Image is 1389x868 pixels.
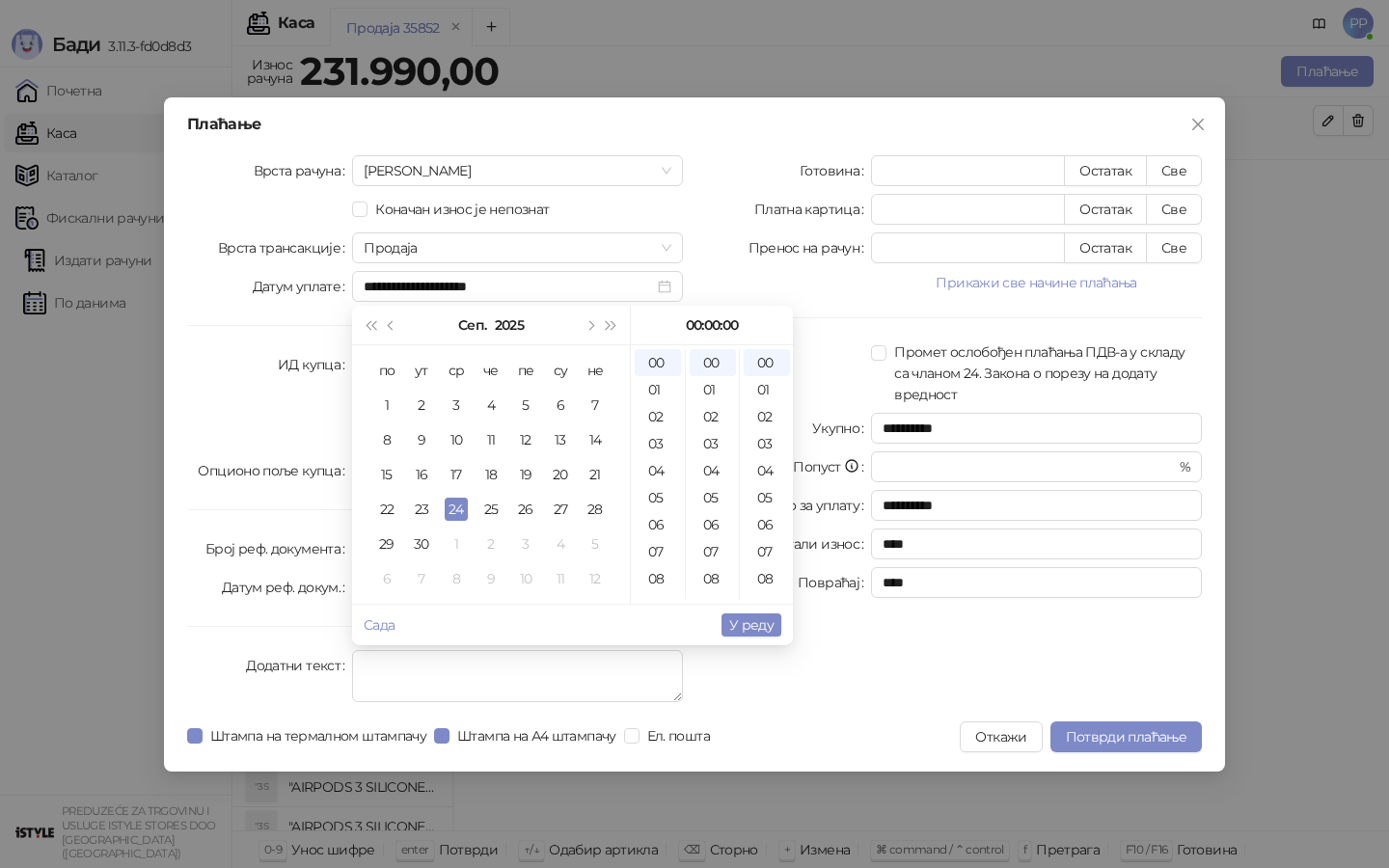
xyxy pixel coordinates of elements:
[474,388,508,422] td: 2025-09-04
[514,498,537,521] div: 26
[375,498,398,521] div: 22
[1064,194,1147,225] button: Остатак
[543,388,578,422] td: 2025-09-06
[749,490,871,521] label: Укупно за уплату
[369,457,404,492] td: 2025-09-15
[798,567,871,598] label: Повраћај
[543,353,578,388] th: су
[1146,194,1202,225] button: Све
[601,306,622,344] button: Следећа година (Control + right)
[690,349,736,376] div: 00
[360,306,381,344] button: Претходна година (Control + left)
[410,498,433,521] div: 23
[1066,728,1186,746] span: Потврди плаћање
[369,388,404,422] td: 2025-09-01
[404,388,439,422] td: 2025-09-02
[439,492,474,527] td: 2025-09-24
[508,422,543,457] td: 2025-09-12
[800,155,871,186] label: Готовина
[439,422,474,457] td: 2025-09-10
[690,376,736,403] div: 01
[369,422,404,457] td: 2025-09-08
[246,650,352,681] label: Додатни текст
[578,353,613,388] th: не
[479,532,503,556] div: 2
[744,592,790,619] div: 09
[543,527,578,561] td: 2025-10-04
[635,376,681,403] div: 01
[543,457,578,492] td: 2025-09-20
[549,393,572,417] div: 6
[635,538,681,565] div: 07
[404,561,439,596] td: 2025-10-07
[578,457,613,492] td: 2025-09-21
[508,561,543,596] td: 2025-10-10
[744,403,790,430] div: 02
[584,463,607,486] div: 21
[474,353,508,388] th: че
[445,463,468,486] div: 17
[729,616,774,634] span: У реду
[744,484,790,511] div: 05
[690,565,736,592] div: 08
[744,538,790,565] div: 07
[458,306,486,344] button: Изабери месец
[439,527,474,561] td: 2025-10-01
[375,567,398,590] div: 6
[278,349,352,380] label: ИД купца
[744,457,790,484] div: 04
[445,428,468,451] div: 10
[369,492,404,527] td: 2025-09-22
[1183,109,1213,140] button: Close
[410,532,433,556] div: 30
[744,349,790,376] div: 00
[445,532,468,556] div: 1
[375,532,398,556] div: 29
[375,463,398,486] div: 15
[479,498,503,521] div: 25
[369,527,404,561] td: 2025-09-29
[549,532,572,556] div: 4
[640,725,718,746] span: Ел. пошта
[514,393,537,417] div: 5
[635,457,681,484] div: 04
[793,451,871,482] label: Попуст
[871,271,1202,294] button: Прикажи све начине плаћања
[635,430,681,457] div: 03
[549,463,572,486] div: 20
[495,306,524,344] button: Изабери годину
[1064,155,1147,186] button: Остатак
[690,484,736,511] div: 05
[690,403,736,430] div: 02
[754,194,871,225] label: Платна картица
[254,155,353,186] label: Врста рачуна
[404,353,439,388] th: ут
[364,616,395,634] a: Сада
[543,422,578,457] td: 2025-09-13
[960,721,1042,752] button: Откажи
[690,430,736,457] div: 03
[744,430,790,457] div: 03
[549,498,572,521] div: 27
[381,306,402,344] button: Претходни месец (PageUp)
[369,353,404,388] th: по
[1146,232,1202,263] button: Све
[744,376,790,403] div: 01
[508,527,543,561] td: 2025-10-03
[352,650,683,702] textarea: Додатни текст
[410,393,433,417] div: 2
[584,393,607,417] div: 7
[543,561,578,596] td: 2025-10-11
[1190,117,1206,132] span: close
[508,388,543,422] td: 2025-09-05
[439,457,474,492] td: 2025-09-17
[514,567,537,590] div: 10
[449,725,624,746] span: Штампа на А4 штампачу
[635,484,681,511] div: 05
[364,156,671,185] span: Аванс
[744,565,790,592] div: 08
[218,232,353,263] label: Врста трансакције
[584,532,607,556] div: 5
[1183,117,1213,132] span: Close
[1064,232,1147,263] button: Остатак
